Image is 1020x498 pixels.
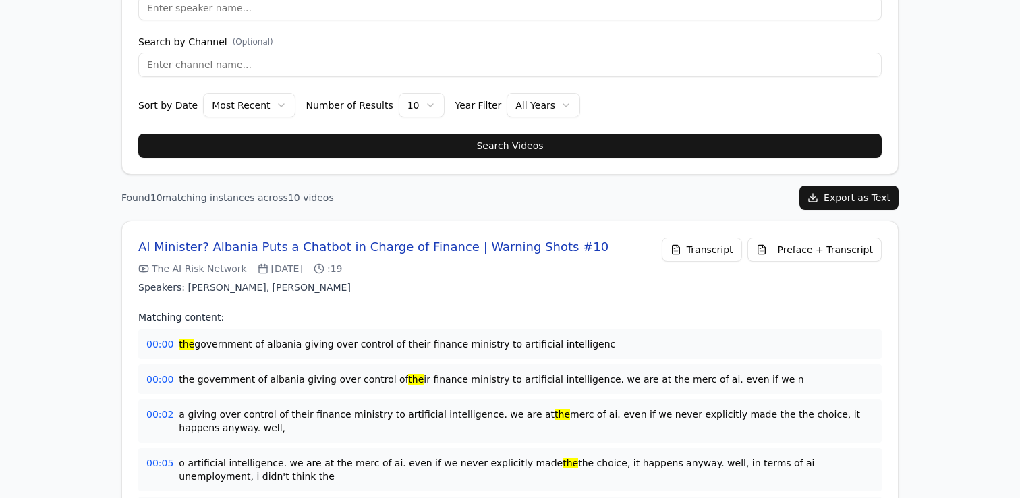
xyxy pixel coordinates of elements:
[146,408,173,421] a: 00:02
[146,456,173,470] a: 00:05
[138,281,608,294] p: [PERSON_NAME], [PERSON_NAME]
[121,191,334,204] p: Found 10 matching instances across 10 videos
[563,458,578,468] mark: the
[555,409,570,420] mark: the
[138,53,882,77] input: Enter channel name...
[138,134,882,158] button: Search Videos
[138,36,882,47] label: Search by Channel
[455,101,502,110] label: Year Filter
[146,337,173,351] a: 00:00
[138,238,608,256] a: AI Minister? Albania Puts a Chatbot in Charge of Finance | Warning Shots #10
[138,262,247,275] span: The AI Risk Network
[179,372,874,386] span: the government of albania giving over control of ir finance ministry to artificial intelligence. ...
[146,372,173,386] a: 00:00
[314,262,343,275] span: :19
[179,408,874,435] span: a giving over control of their finance ministry to artificial intelligence. we are at merc of ai....
[408,374,424,385] mark: the
[179,339,194,350] mark: the
[138,282,185,293] span: Speakers:
[179,456,874,483] span: o artificial intelligence. we are at the merc of ai. even if we never explicitly made the choice,...
[799,186,899,210] button: Export as Text
[233,36,273,47] span: (Optional)
[258,262,303,275] span: [DATE]
[138,310,882,324] div: Matching content:
[179,337,874,351] span: government of albania giving over control of their finance ministry to artificial intelligenc
[138,101,198,110] label: Sort by Date
[306,101,393,110] label: Number of Results
[662,238,742,262] a: Transcript
[747,238,882,262] button: Preface + Transcript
